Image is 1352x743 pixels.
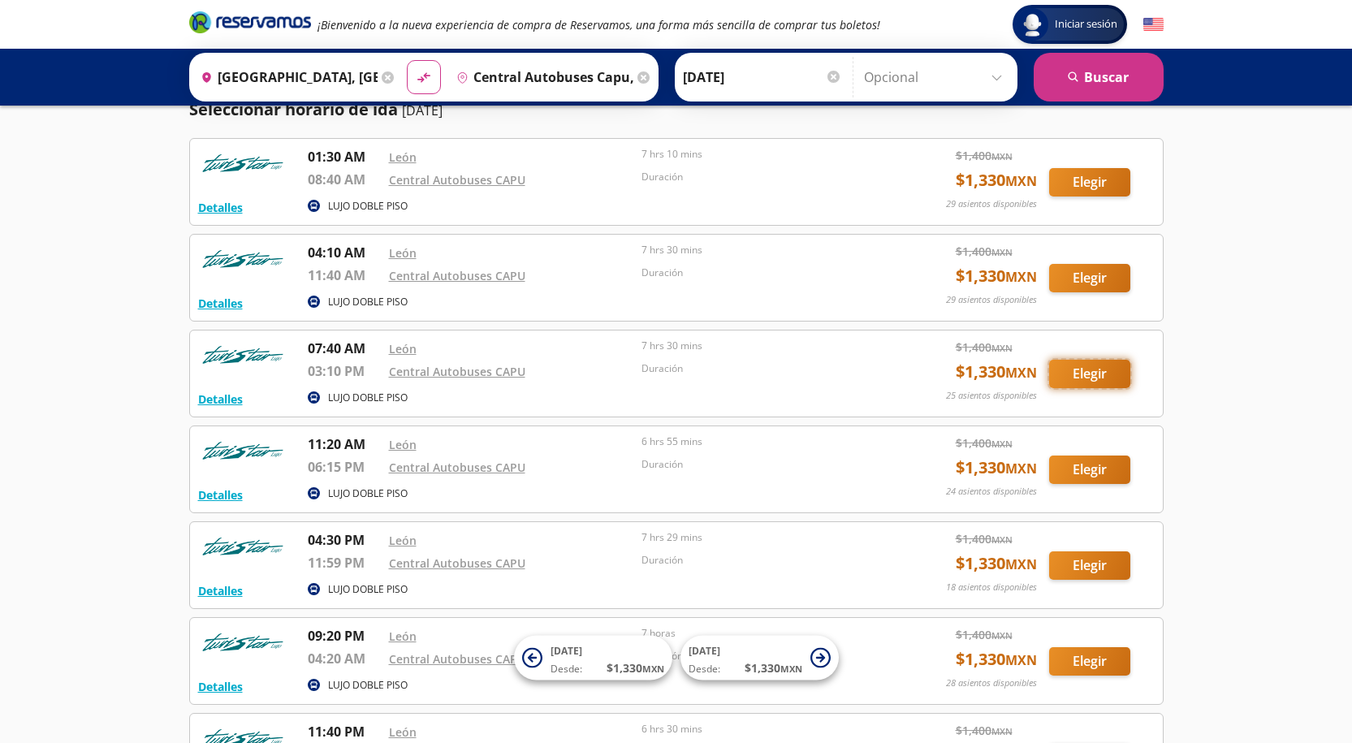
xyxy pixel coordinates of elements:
[956,551,1037,576] span: $ 1,330
[864,57,1009,97] input: Opcional
[1048,16,1124,32] span: Iniciar sesión
[450,57,633,97] input: Buscar Destino
[956,434,1013,451] span: $ 1,400
[1049,168,1130,197] button: Elegir
[956,626,1013,643] span: $ 1,400
[956,168,1037,192] span: $ 1,330
[328,391,408,405] p: LUJO DOBLE PISO
[389,364,525,379] a: Central Autobuses CAPU
[1049,647,1130,676] button: Elegir
[189,97,398,122] p: Seleccionar horario de ida
[551,662,582,676] span: Desde:
[308,530,381,550] p: 04:30 PM
[198,243,287,275] img: RESERVAMOS
[1005,172,1037,190] small: MXN
[1005,268,1037,286] small: MXN
[991,725,1013,737] small: MXN
[189,10,311,39] a: Brand Logo
[1049,456,1130,484] button: Elegir
[308,457,381,477] p: 06:15 PM
[641,553,887,568] p: Duración
[607,659,664,676] span: $ 1,330
[1005,460,1037,477] small: MXN
[389,533,417,548] a: León
[641,243,887,257] p: 7 hrs 30 mins
[198,678,243,695] button: Detalles
[389,651,525,667] a: Central Autobuses CAPU
[956,360,1037,384] span: $ 1,330
[1005,651,1037,669] small: MXN
[642,663,664,675] small: MXN
[946,293,1037,307] p: 29 asientos disponibles
[946,485,1037,499] p: 24 asientos disponibles
[308,626,381,646] p: 09:20 PM
[956,456,1037,480] span: $ 1,330
[641,434,887,449] p: 6 hrs 55 mins
[402,101,443,120] p: [DATE]
[389,245,417,261] a: León
[683,57,842,97] input: Elegir Fecha
[991,150,1013,162] small: MXN
[514,636,672,680] button: [DATE]Desde:$1,330MXN
[991,342,1013,354] small: MXN
[328,199,408,214] p: LUJO DOBLE PISO
[641,339,887,353] p: 7 hrs 30 mins
[328,582,408,597] p: LUJO DOBLE PISO
[745,659,802,676] span: $ 1,330
[308,170,381,189] p: 08:40 AM
[1049,360,1130,388] button: Elegir
[198,434,287,467] img: RESERVAMOS
[641,266,887,280] p: Duración
[308,434,381,454] p: 11:20 AM
[1049,551,1130,580] button: Elegir
[641,170,887,184] p: Duración
[1034,53,1164,102] button: Buscar
[1005,555,1037,573] small: MXN
[641,361,887,376] p: Duración
[991,629,1013,641] small: MXN
[308,722,381,741] p: 11:40 PM
[198,199,243,216] button: Detalles
[946,197,1037,211] p: 29 asientos disponibles
[198,626,287,659] img: RESERVAMOS
[389,437,417,452] a: León
[641,530,887,545] p: 7 hrs 29 mins
[189,10,311,34] i: Brand Logo
[198,486,243,503] button: Detalles
[308,339,381,358] p: 07:40 AM
[389,149,417,165] a: León
[1049,264,1130,292] button: Elegir
[956,264,1037,288] span: $ 1,330
[680,636,839,680] button: [DATE]Desde:$1,330MXN
[389,268,525,283] a: Central Autobuses CAPU
[198,582,243,599] button: Detalles
[956,243,1013,260] span: $ 1,400
[308,147,381,166] p: 01:30 AM
[198,295,243,312] button: Detalles
[991,246,1013,258] small: MXN
[308,649,381,668] p: 04:20 AM
[389,341,417,356] a: León
[641,457,887,472] p: Duración
[956,530,1013,547] span: $ 1,400
[1143,15,1164,35] button: English
[956,722,1013,739] span: $ 1,400
[389,724,417,740] a: León
[689,662,720,676] span: Desde:
[956,339,1013,356] span: $ 1,400
[946,581,1037,594] p: 18 asientos disponibles
[328,295,408,309] p: LUJO DOBLE PISO
[389,555,525,571] a: Central Autobuses CAPU
[389,629,417,644] a: León
[780,663,802,675] small: MXN
[198,391,243,408] button: Detalles
[641,722,887,737] p: 6 hrs 30 mins
[308,243,381,262] p: 04:10 AM
[198,339,287,371] img: RESERVAMOS
[956,647,1037,672] span: $ 1,330
[389,172,525,188] a: Central Autobuses CAPU
[198,147,287,179] img: RESERVAMOS
[641,147,887,162] p: 7 hrs 10 mins
[308,553,381,572] p: 11:59 PM
[641,626,887,641] p: 7 horas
